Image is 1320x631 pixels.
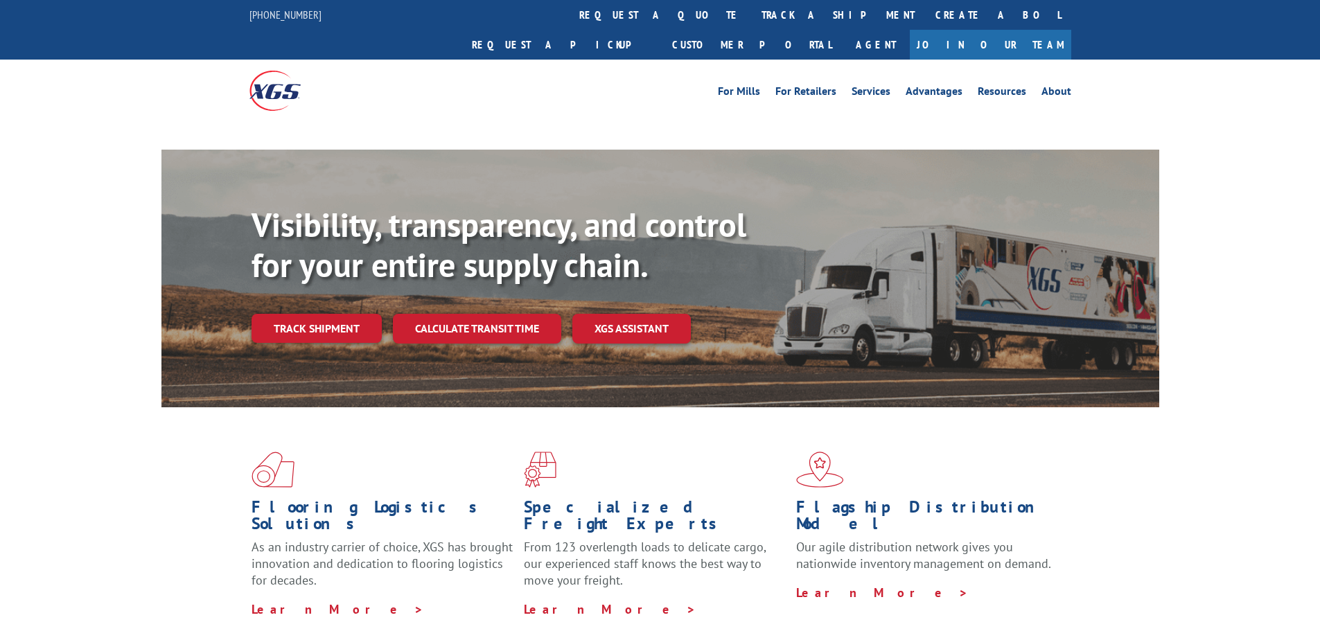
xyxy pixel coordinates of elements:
[252,314,382,343] a: Track shipment
[252,452,294,488] img: xgs-icon-total-supply-chain-intelligence-red
[775,86,836,101] a: For Retailers
[662,30,842,60] a: Customer Portal
[524,601,696,617] a: Learn More >
[842,30,910,60] a: Agent
[249,8,322,21] a: [PHONE_NUMBER]
[461,30,662,60] a: Request a pickup
[978,86,1026,101] a: Resources
[393,314,561,344] a: Calculate transit time
[1041,86,1071,101] a: About
[524,452,556,488] img: xgs-icon-focused-on-flooring-red
[252,539,513,588] span: As an industry carrier of choice, XGS has brought innovation and dedication to flooring logistics...
[796,499,1058,539] h1: Flagship Distribution Model
[796,539,1051,571] span: Our agile distribution network gives you nationwide inventory management on demand.
[252,203,746,286] b: Visibility, transparency, and control for your entire supply chain.
[524,499,786,539] h1: Specialized Freight Experts
[524,539,786,601] p: From 123 overlength loads to delicate cargo, our experienced staff knows the best way to move you...
[910,30,1071,60] a: Join Our Team
[252,499,513,539] h1: Flooring Logistics Solutions
[796,585,969,601] a: Learn More >
[572,314,691,344] a: XGS ASSISTANT
[796,452,844,488] img: xgs-icon-flagship-distribution-model-red
[906,86,962,101] a: Advantages
[852,86,890,101] a: Services
[252,601,424,617] a: Learn More >
[718,86,760,101] a: For Mills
